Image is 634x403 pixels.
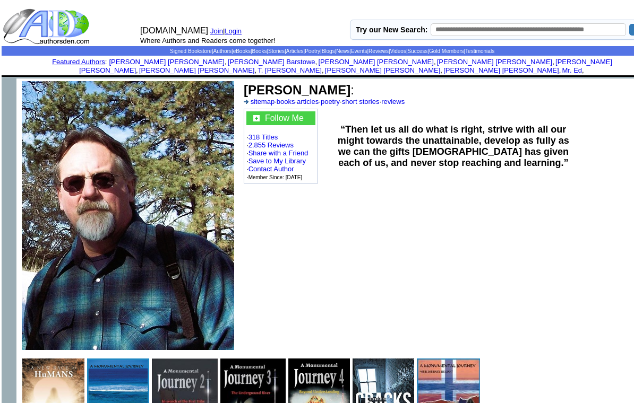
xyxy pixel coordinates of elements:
[244,100,249,104] img: a_336699.gif
[52,58,107,66] font: :
[233,48,251,54] a: eBooks
[443,66,559,74] a: [PERSON_NAME] [PERSON_NAME]
[390,48,406,54] a: Videos
[22,81,234,350] img: See larger image
[249,165,294,173] a: Contact Author
[244,83,354,97] font: :
[286,48,304,54] a: Articles
[436,59,437,65] font: i
[584,68,585,74] font: i
[225,27,242,35] a: Login
[256,68,258,74] font: i
[381,98,405,106] a: reviews
[277,98,295,106] a: books
[331,75,333,77] img: shim.gif
[336,48,349,54] a: News
[227,59,228,65] font: i
[170,48,212,54] a: Signed Bookstore
[325,66,440,74] a: [PERSON_NAME] [PERSON_NAME]
[305,48,320,54] a: Poetry
[317,59,318,65] font: i
[437,58,552,66] a: [PERSON_NAME] [PERSON_NAME]
[251,98,275,106] a: sitemap
[562,66,582,74] a: Mr. Ed
[429,48,464,54] a: Gold Members
[140,26,208,35] font: [DOMAIN_NAME]
[223,27,245,35] font: |
[228,58,315,66] a: [PERSON_NAME] Barstowe
[79,58,612,74] font: , , , , , , , , , ,
[338,124,569,168] b: “Then let us all do what is right, strive with all our might towards the unattainable, develop as...
[356,25,427,34] label: Try our New Search:
[52,58,105,66] a: Featured Authors
[561,68,562,74] font: i
[297,98,319,106] a: articles
[138,68,139,74] font: i
[2,78,16,93] img: shim.gif
[258,66,322,74] a: T. [PERSON_NAME]
[139,66,254,74] a: [PERSON_NAME] [PERSON_NAME]
[253,115,260,121] img: gc.jpg
[321,98,340,106] a: poetry
[369,48,389,54] a: Reviews
[140,37,275,45] font: Where Authors and Readers come together!
[249,149,309,157] a: Share with a Friend
[351,48,367,54] a: Events
[210,27,223,35] a: Join
[342,98,380,106] a: short stories
[249,157,306,165] a: Save to My Library
[244,98,405,106] font: · · · · ·
[318,58,433,66] a: [PERSON_NAME] [PERSON_NAME]
[331,77,333,78] img: shim.gif
[324,68,325,74] font: i
[79,58,612,74] a: [PERSON_NAME] [PERSON_NAME]
[442,68,443,74] font: i
[249,174,303,180] font: Member Since: [DATE]
[408,48,428,54] a: Success
[265,113,304,122] a: Follow Me
[109,58,224,66] a: [PERSON_NAME] [PERSON_NAME]
[249,133,278,141] a: 318 Titles
[213,48,232,54] a: Authors
[465,48,494,54] a: Testimonials
[246,111,315,181] font: · · · · · ·
[3,8,92,45] img: logo_ad.gif
[170,48,494,54] span: | | | | | | | | | | | | | |
[244,83,350,97] b: [PERSON_NAME]
[249,141,294,149] a: 2,855 Reviews
[554,59,555,65] font: i
[322,48,335,54] a: Blogs
[252,48,267,54] a: Books
[268,48,285,54] a: Stories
